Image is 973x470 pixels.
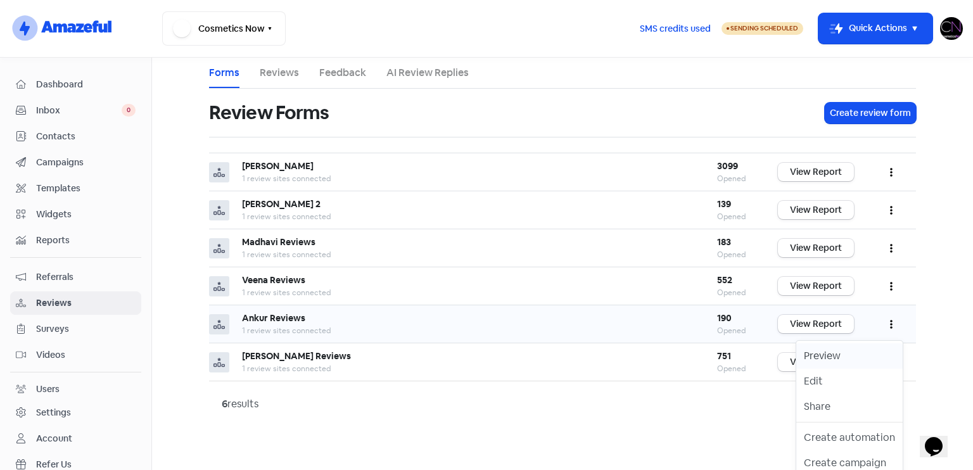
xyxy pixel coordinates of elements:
a: Contacts [10,125,141,148]
a: Widgets [10,203,141,226]
span: 0 [122,104,136,117]
button: Create automation [796,425,903,450]
b: Madhavi Reviews [242,236,315,248]
a: View Report [778,277,854,295]
b: Ankur Reviews [242,312,305,324]
a: Surveys [10,317,141,341]
a: AI Review Replies [386,65,469,80]
a: Reviews [260,65,299,80]
div: results [222,397,258,412]
div: Opened [717,363,753,374]
span: 1 review sites connected [242,212,331,222]
div: Users [36,383,60,396]
div: Account [36,432,72,445]
img: User [940,17,963,40]
b: [PERSON_NAME] Reviews [242,350,351,362]
a: Dashboard [10,73,141,96]
a: Users [10,378,141,401]
a: View Report [778,239,854,257]
button: Cosmetics Now [162,11,286,46]
span: Sending Scheduled [730,24,798,32]
span: Referrals [36,270,136,284]
a: Forms [209,65,239,80]
a: Feedback [319,65,366,80]
a: Edit [796,369,903,394]
a: Reports [10,229,141,252]
span: 1 review sites connected [242,250,331,260]
b: Veena Reviews [242,274,305,286]
span: Surveys [36,322,136,336]
h1: Review Forms [209,92,329,133]
b: 190 [717,312,732,324]
span: Templates [36,182,136,195]
div: Opened [717,211,753,222]
span: Contacts [36,130,136,143]
div: Opened [717,325,753,336]
a: Account [10,427,141,450]
span: 1 review sites connected [242,326,331,336]
span: SMS credits used [640,22,711,35]
div: Opened [717,287,753,298]
span: 1 review sites connected [242,174,331,184]
b: 139 [717,198,731,210]
iframe: chat widget [920,419,960,457]
b: 3099 [717,160,738,172]
a: Reviews [10,291,141,315]
a: Campaigns [10,151,141,174]
b: 183 [717,236,731,248]
span: Widgets [36,208,136,221]
span: Inbox [36,104,122,117]
b: [PERSON_NAME] [242,160,314,172]
a: View Report [778,163,854,181]
div: Opened [717,173,753,184]
a: View Report [778,201,854,219]
span: 1 review sites connected [242,364,331,374]
a: Inbox 0 [10,99,141,122]
a: Videos [10,343,141,367]
button: Create review form [825,103,916,124]
div: Opened [717,249,753,260]
span: 1 review sites connected [242,288,331,298]
span: Campaigns [36,156,136,169]
span: Videos [36,348,136,362]
b: 751 [717,350,731,362]
span: Dashboard [36,78,136,91]
a: Share [796,394,903,419]
span: Reports [36,234,136,247]
b: 552 [717,274,732,286]
a: Referrals [10,265,141,289]
span: Reviews [36,296,136,310]
b: [PERSON_NAME] 2 [242,198,321,210]
a: Sending Scheduled [722,21,803,36]
a: SMS credits used [629,21,722,34]
a: Templates [10,177,141,200]
div: Settings [36,406,71,419]
button: Quick Actions [818,13,932,44]
strong: 6 [222,397,227,410]
a: View Report [778,353,854,371]
a: View Report [778,315,854,333]
a: Preview [796,343,903,369]
a: Settings [10,401,141,424]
